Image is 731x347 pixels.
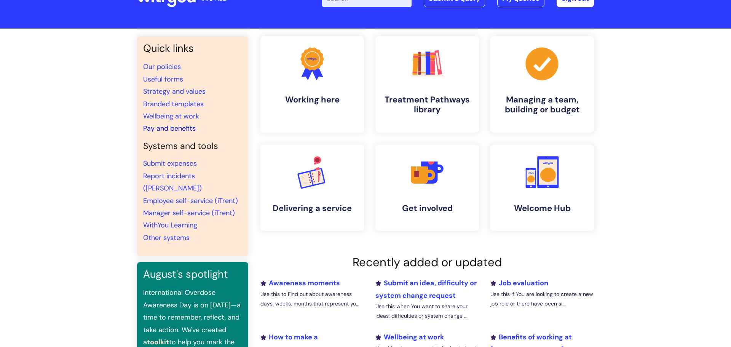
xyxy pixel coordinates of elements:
[147,337,169,347] a: toolkit
[143,42,242,54] h3: Quick links
[143,87,206,96] a: Strategy and values
[260,145,364,231] a: Delivering a service
[143,124,196,133] a: Pay and benefits
[143,268,242,280] h3: August's spotlight
[143,99,204,109] a: Branded templates
[490,145,594,231] a: Welcome Hub
[267,203,358,213] h4: Delivering a service
[375,302,479,321] p: Use this when You want to share your ideas, difficulties or system change ...
[381,203,473,213] h4: Get involved
[267,95,358,105] h4: Working here
[260,289,364,309] p: Use this to Find out about awareness days, weeks, months that represent yo...
[260,278,340,288] a: Awareness moments
[143,221,197,230] a: WithYou Learning
[143,141,242,152] h4: Systems and tools
[375,36,479,133] a: Treatment Pathways library
[375,278,477,300] a: Submit an idea, difficulty or system change request
[260,36,364,133] a: Working here
[490,36,594,133] a: Managing a team, building or budget
[381,95,473,115] h4: Treatment Pathways library
[143,112,199,121] a: Wellbeing at work
[143,75,183,84] a: Useful forms
[375,333,444,342] a: Wellbeing at work
[375,145,479,231] a: Get involved
[143,171,202,193] a: Report incidents ([PERSON_NAME])
[496,203,588,213] h4: Welcome Hub
[143,196,238,205] a: Employee self-service (iTrent)
[143,208,235,217] a: Manager self-service (iTrent)
[490,289,594,309] p: Use this if You are looking to create a new job role or there have been si...
[490,278,548,288] a: Job evaluation
[143,159,197,168] a: Submit expenses
[496,95,588,115] h4: Managing a team, building or budget
[143,62,181,71] a: Our policies
[143,233,190,242] a: Other systems
[260,255,594,269] h2: Recently added or updated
